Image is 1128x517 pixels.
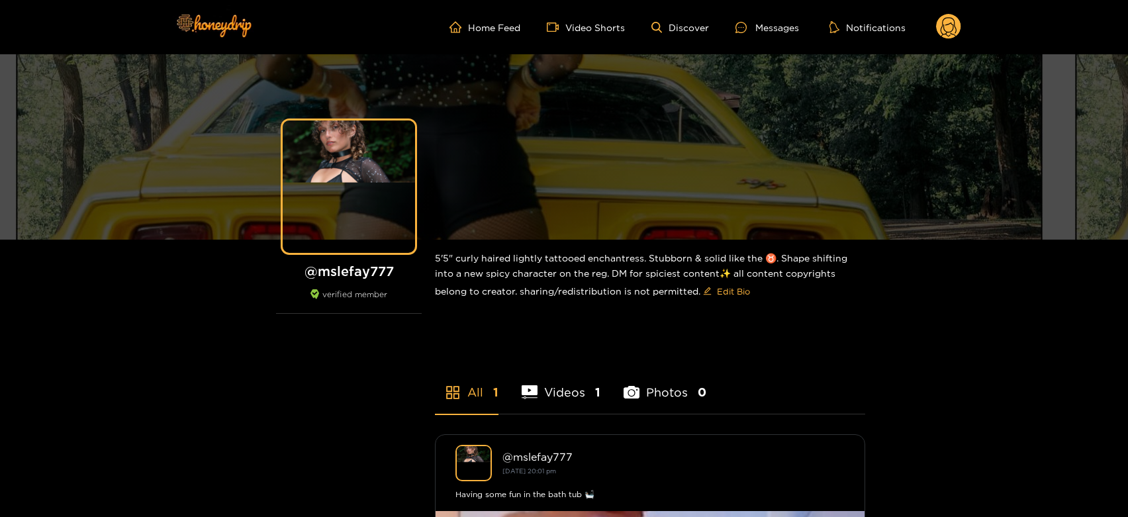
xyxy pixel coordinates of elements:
[547,21,565,33] span: video-camera
[435,354,498,414] li: All
[276,263,422,279] h1: @ mslefay777
[449,21,520,33] a: Home Feed
[700,281,753,302] button: editEdit Bio
[595,384,600,400] span: 1
[276,289,422,314] div: verified member
[547,21,625,33] a: Video Shorts
[502,467,556,475] small: [DATE] 20:01 pm
[455,445,492,481] img: mslefay777
[717,285,750,298] span: Edit Bio
[445,385,461,400] span: appstore
[624,354,706,414] li: Photos
[735,20,799,35] div: Messages
[449,21,468,33] span: home
[493,384,498,400] span: 1
[703,287,712,297] span: edit
[455,488,845,501] div: Having some fun in the bath tub 🛀🏽
[698,384,706,400] span: 0
[502,451,845,463] div: @ mslefay777
[435,240,865,312] div: 5'5" curly haired lightly tattooed enchantress. Stubborn & solid like the ♉️. Shape shifting into...
[522,354,600,414] li: Videos
[651,22,709,33] a: Discover
[825,21,910,34] button: Notifications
